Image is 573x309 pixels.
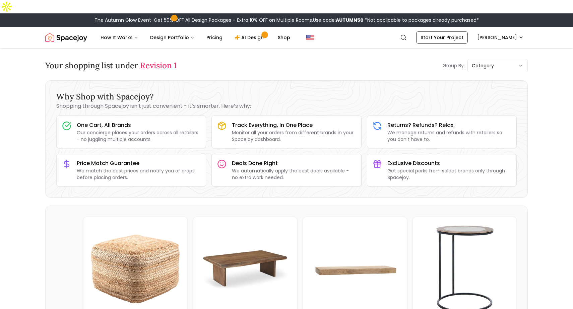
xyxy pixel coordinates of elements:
[364,17,479,23] span: *Not applicable to packages already purchased*
[201,31,228,44] a: Pricing
[232,121,356,129] h3: Track Everything, In One Place
[443,62,465,69] p: Group By:
[272,31,296,44] a: Shop
[140,60,177,71] span: Revision 1
[232,159,356,167] h3: Deals Done Right
[56,102,517,110] p: Shopping through Spacejoy isn’t just convenient - it’s smarter. Here’s why:
[229,31,271,44] a: AI Design
[387,121,511,129] h3: Returns? Refunds? Relax.
[336,17,364,23] b: AUTUMN50
[95,31,143,44] button: How It Works
[473,31,528,44] button: [PERSON_NAME]
[77,159,200,167] h3: Price Match Guarantee
[416,31,468,44] a: Start Your Project
[56,91,517,102] h3: Why Shop with Spacejoy?
[232,167,356,181] p: We automatically apply the best deals available - no extra work needed.
[387,129,511,143] p: We manage returns and refunds with retailers so you don’t have to.
[94,17,479,23] div: The Autumn Glow Event-Get 50% OFF All Design Packages + Extra 10% OFF on Multiple Rooms.
[45,31,87,44] img: Spacejoy Logo
[45,31,87,44] a: Spacejoy
[306,33,314,42] img: United States
[232,129,356,143] p: Monitor all your orders from different brands in your Spacejoy dashboard.
[387,167,511,181] p: Get special perks from select brands only through Spacejoy.
[145,31,200,44] button: Design Portfolio
[387,159,511,167] h3: Exclusive Discounts
[313,17,364,23] span: Use code:
[77,129,200,143] p: Our concierge places your orders across all retailers - no juggling multiple accounts.
[45,27,528,48] nav: Global
[77,121,200,129] h3: One Cart, All Brands
[95,31,296,44] nav: Main
[77,167,200,181] p: We match the best prices and notify you of drops before placing orders.
[45,60,177,71] h3: Your shopping list under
